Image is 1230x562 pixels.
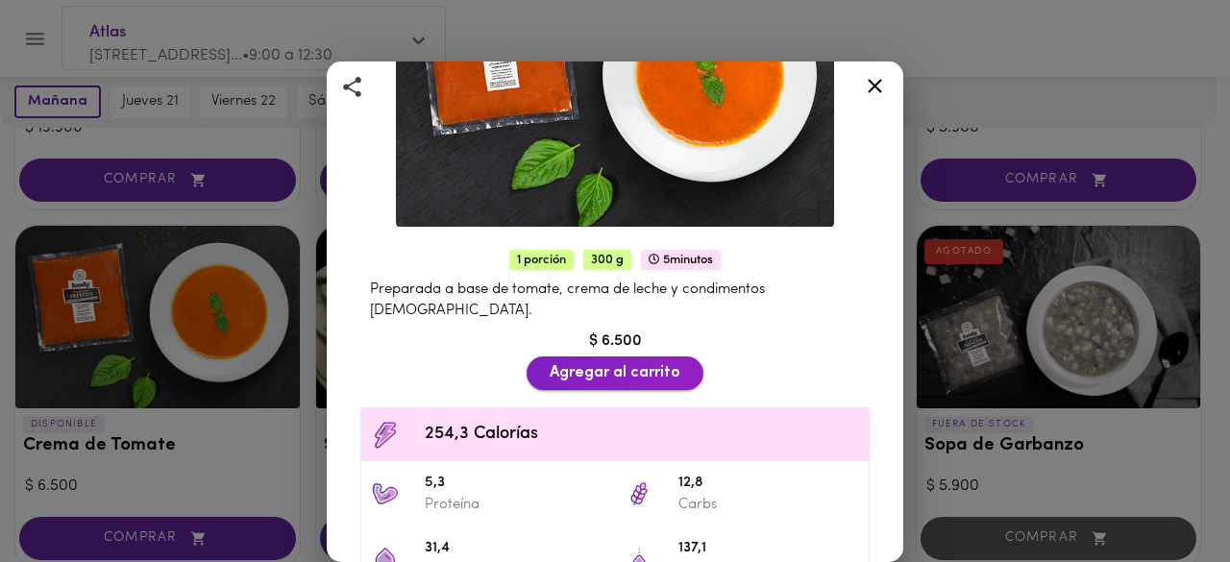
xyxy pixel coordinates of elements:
[550,364,680,382] span: Agregar al carrito
[425,495,605,515] p: Proteína
[425,473,605,495] span: 5,3
[371,479,400,508] img: 5,3 Proteína
[425,538,605,560] span: 31,4
[641,250,721,270] span: 5 minutos
[583,250,631,270] span: 300 g
[625,479,653,508] img: 12,8 Carbs
[678,473,859,495] span: 12,8
[371,421,400,450] img: Contenido calórico
[509,250,574,270] span: 1 porción
[678,538,859,560] span: 137,1
[527,356,703,390] button: Agregar al carrito
[351,330,879,353] div: $ 6.500
[1119,451,1211,543] iframe: Messagebird Livechat Widget
[425,422,859,448] span: 254,3 Calorías
[678,495,859,515] p: Carbs
[370,282,765,317] span: Preparada a base de tomate, crema de leche y condimentos [DEMOGRAPHIC_DATA].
